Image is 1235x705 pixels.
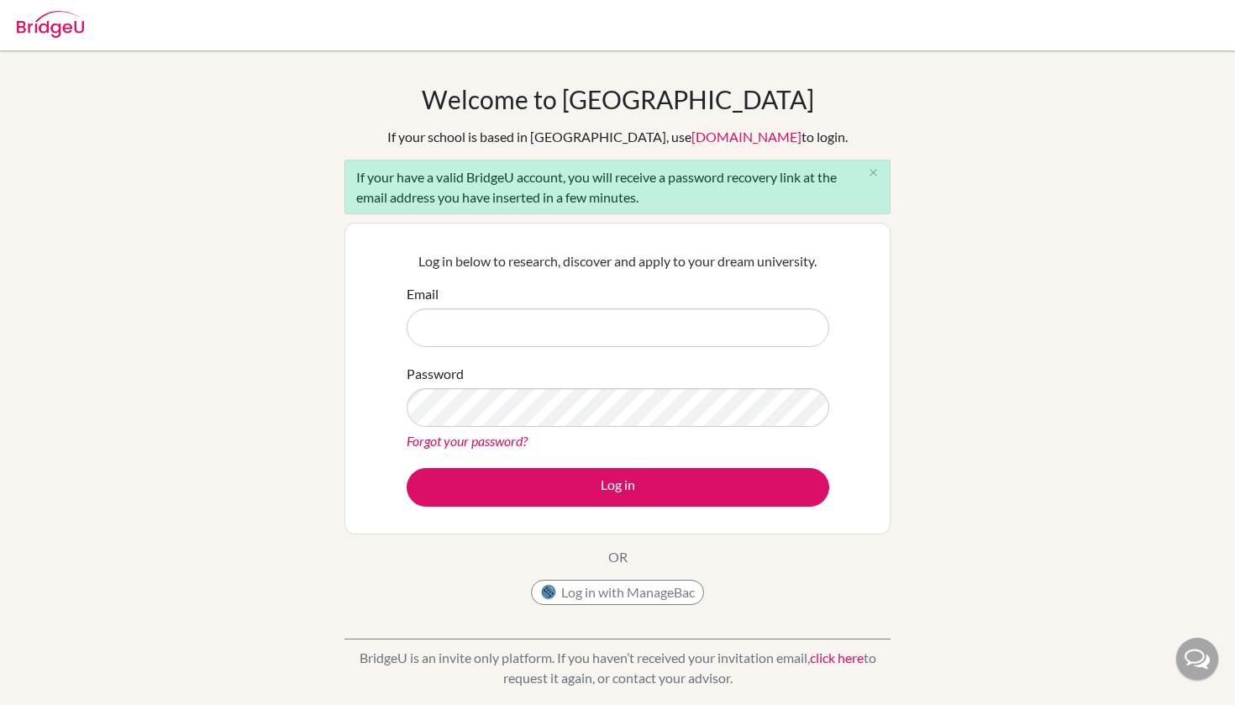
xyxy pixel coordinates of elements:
[407,468,829,507] button: Log in
[407,433,528,449] a: Forgot your password?
[422,84,814,114] h1: Welcome to [GEOGRAPHIC_DATA]
[407,364,464,384] label: Password
[531,580,704,605] button: Log in with ManageBac
[344,648,891,688] p: BridgeU is an invite only platform. If you haven’t received your invitation email, to request it ...
[867,166,880,179] i: close
[387,127,848,147] div: If your school is based in [GEOGRAPHIC_DATA], use to login.
[691,129,801,145] a: [DOMAIN_NAME]
[810,650,864,666] a: click here
[407,284,439,304] label: Email
[17,11,84,38] img: Bridge-U
[344,160,891,214] div: If your have a valid BridgeU account, you will receive a password recovery link at the email addr...
[608,547,628,567] p: OR
[856,160,890,186] button: Close
[407,251,829,271] p: Log in below to research, discover and apply to your dream university.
